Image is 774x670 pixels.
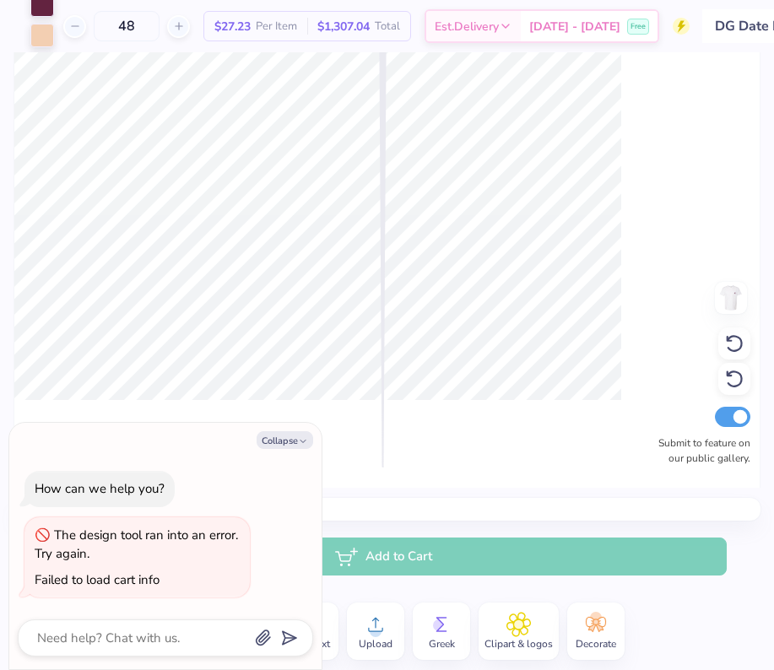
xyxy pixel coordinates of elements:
[35,480,165,497] div: How can we help you?
[35,527,238,563] div: The design tool ran into an error. Try again.
[214,18,251,35] span: $27.23
[257,431,313,449] button: Collapse
[529,18,620,35] span: [DATE] - [DATE]
[94,11,160,41] input: – –
[429,637,455,651] span: Greek
[359,637,392,651] span: Upload
[35,571,160,588] div: Failed to load cart info
[631,18,646,35] span: Free
[576,637,616,651] span: Decorate
[484,637,553,651] span: Clipart & logos
[717,284,744,311] img: Front
[375,18,400,35] span: Total
[435,18,499,35] span: Est. Delivery
[317,18,370,35] span: $1,307.04
[256,18,297,35] span: Per Item
[649,435,750,466] label: Submit to feature on our public gallery.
